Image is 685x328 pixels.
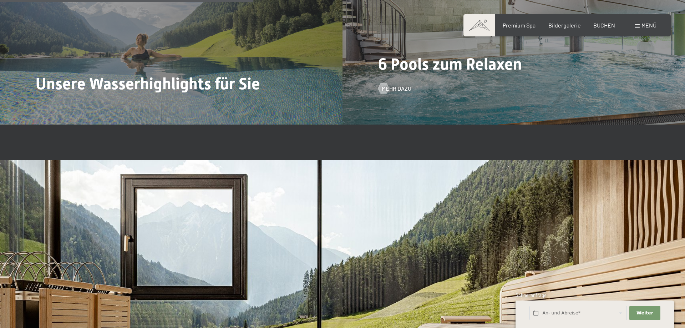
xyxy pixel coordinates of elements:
[36,74,260,93] span: Unsere Wasserhighlights für Sie
[503,22,536,29] a: Premium Spa
[636,310,653,316] span: Weiter
[516,292,547,298] span: Schnellanfrage
[629,306,660,321] button: Weiter
[382,85,411,92] span: Mehr dazu
[548,22,581,29] a: Bildergalerie
[378,55,522,74] span: 6 Pools zum Relaxen
[641,22,656,29] span: Menü
[593,22,615,29] a: BUCHEN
